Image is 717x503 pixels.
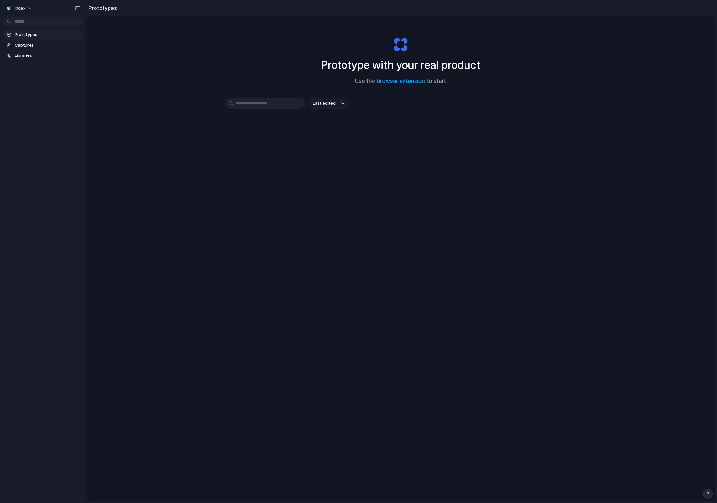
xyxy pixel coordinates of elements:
[86,4,117,12] h2: Prototypes
[321,56,480,73] h1: Prototype with your real product
[313,100,336,106] span: Last edited
[15,5,25,11] span: Index
[377,78,425,84] a: browser extension
[3,3,35,13] button: Index
[309,98,348,109] button: Last edited
[3,30,83,40] a: Prototypes
[15,42,80,48] span: Captures
[3,51,83,60] a: Libraries
[15,32,80,38] span: Prototypes
[355,77,446,85] span: Use the to start
[15,52,80,59] span: Libraries
[3,40,83,50] a: Captures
